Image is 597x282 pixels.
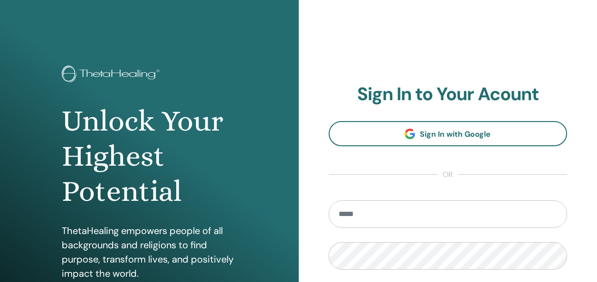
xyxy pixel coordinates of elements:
p: ThetaHealing empowers people of all backgrounds and religions to find purpose, transform lives, a... [62,224,237,281]
h1: Unlock Your Highest Potential [62,103,237,209]
span: or [438,169,458,180]
h2: Sign In to Your Acount [329,84,568,105]
a: Sign In with Google [329,121,568,146]
span: Sign In with Google [420,129,491,139]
